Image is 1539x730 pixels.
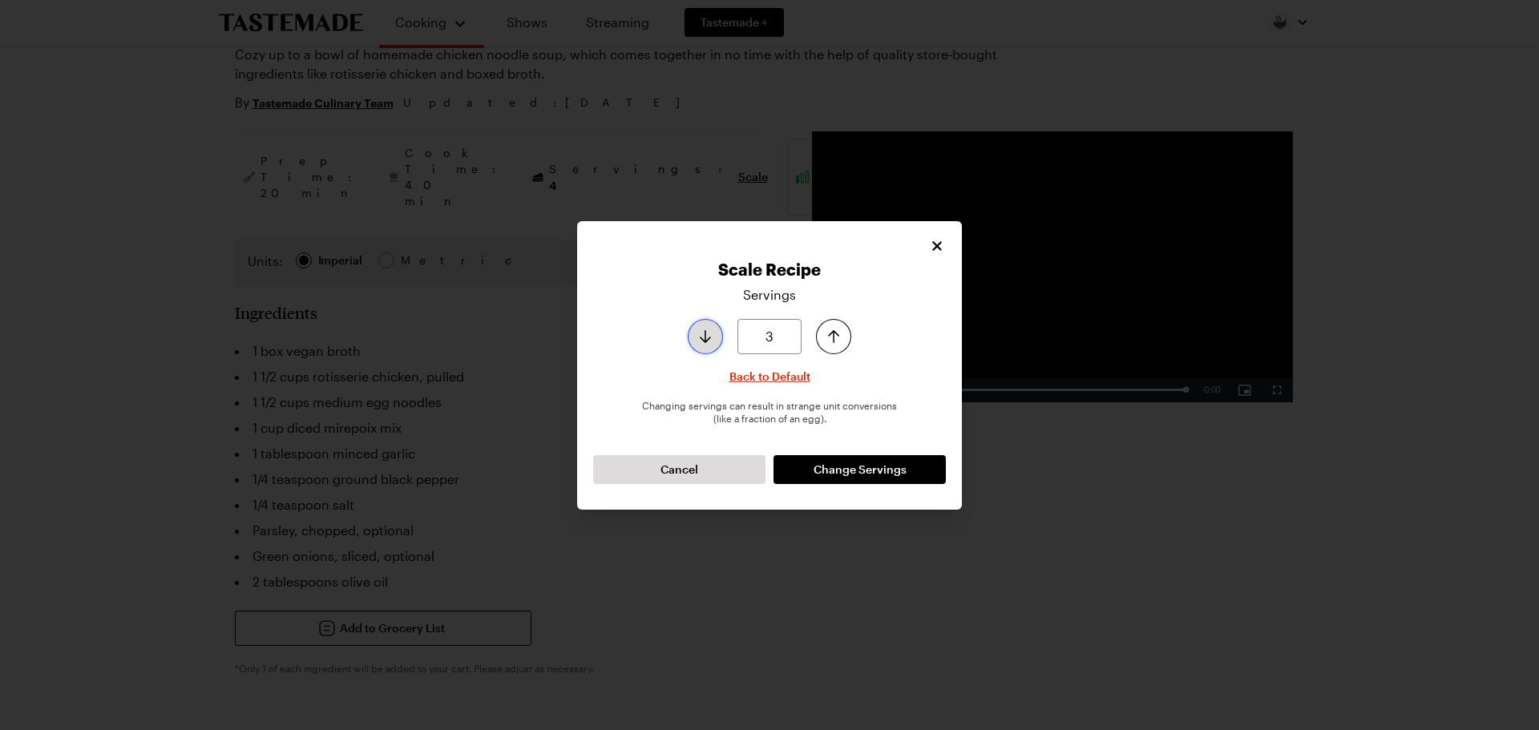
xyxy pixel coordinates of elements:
button: Back to Default [729,369,810,385]
h2: Scale Recipe [593,260,946,279]
button: Increase serving size by one [816,319,851,354]
button: Change Servings [774,455,946,484]
button: Close [928,237,946,255]
span: Cancel [660,462,698,478]
span: Change Servings [814,462,907,478]
p: Changing servings can result in strange unit conversions (like a fraction of an egg). [593,399,946,425]
p: Servings [743,285,796,305]
button: Cancel [593,455,765,484]
button: Decrease serving size by one [688,319,723,354]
